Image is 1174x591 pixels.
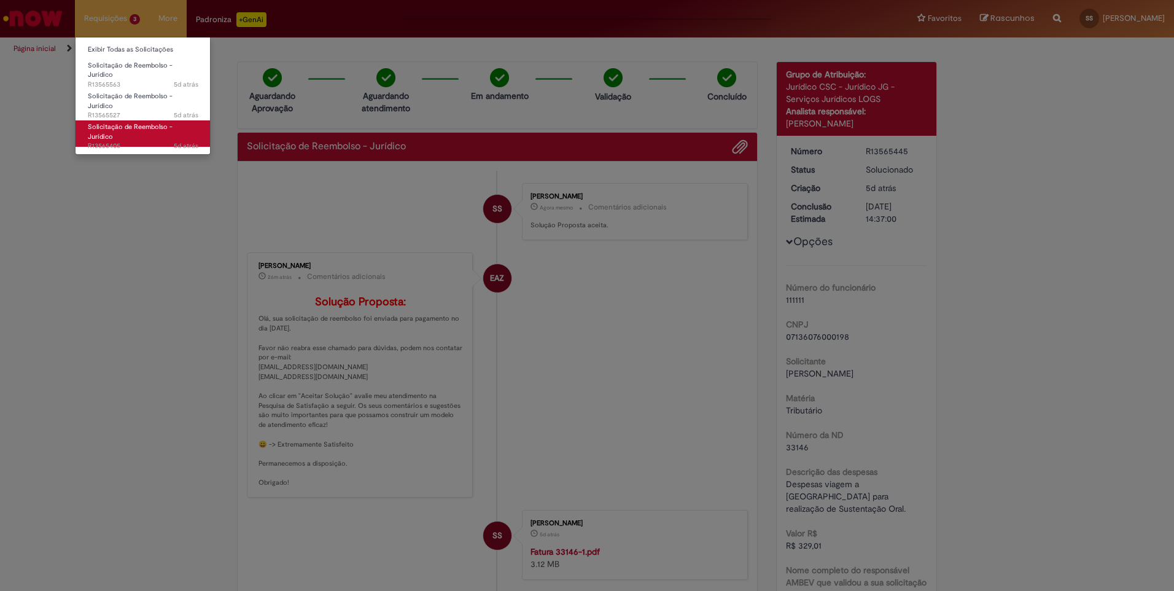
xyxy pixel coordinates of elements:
span: 5d atrás [174,80,198,89]
time: 25/09/2025 09:28:39 [174,141,198,151]
time: 25/09/2025 09:50:26 [174,111,198,120]
span: 5d atrás [174,111,198,120]
span: 5d atrás [174,141,198,151]
span: Solicitação de Reembolso - Jurídico [88,122,173,141]
ul: Requisições [75,37,211,155]
span: Solicitação de Reembolso - Jurídico [88,61,173,80]
a: Aberto R13565405 : Solicitação de Reembolso - Jurídico [76,120,211,147]
span: R13565405 [88,141,198,151]
a: Exibir Todas as Solicitações [76,43,211,57]
span: R13565563 [88,80,198,90]
time: 25/09/2025 09:57:19 [174,80,198,89]
a: Aberto R13565527 : Solicitação de Reembolso - Jurídico [76,90,211,116]
span: R13565527 [88,111,198,120]
span: Solicitação de Reembolso - Jurídico [88,92,173,111]
a: Aberto R13565563 : Solicitação de Reembolso - Jurídico [76,59,211,85]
